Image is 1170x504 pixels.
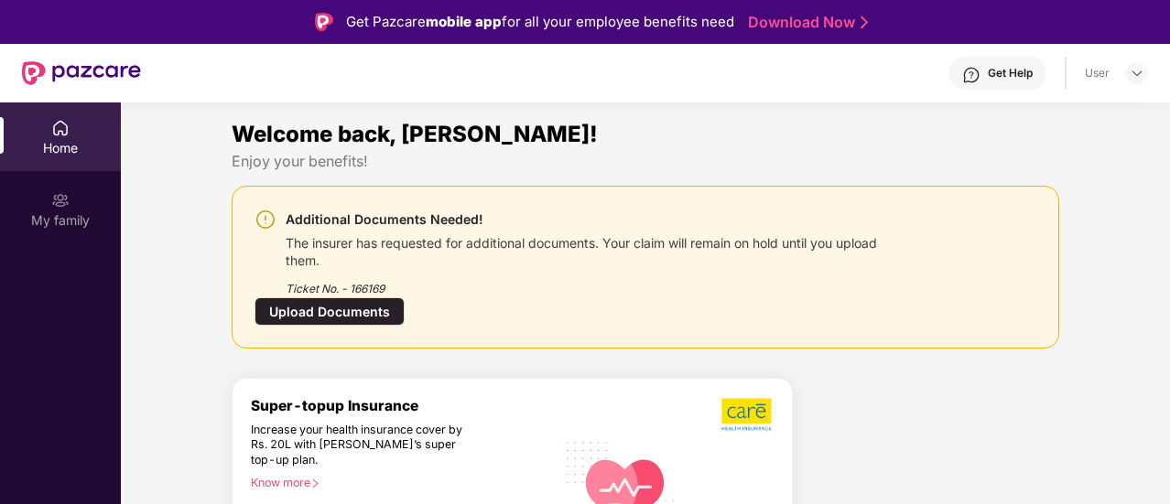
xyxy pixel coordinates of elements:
[426,13,502,30] strong: mobile app
[251,423,477,468] div: Increase your health insurance cover by Rs. 20L with [PERSON_NAME]’s super top-up plan.
[255,209,276,231] img: svg+xml;base64,PHN2ZyBpZD0iV2FybmluZ18tXzI0eDI0IiBkYXRhLW5hbWU9Ildhcm5pbmcgLSAyNHgyNCIgeG1sbnM9Im...
[251,476,545,488] div: Know more
[22,61,141,85] img: New Pazcare Logo
[1130,66,1144,80] img: svg+xml;base64,PHN2ZyBpZD0iRHJvcGRvd24tMzJ4MzIiIHhtbG5zPSJodHRwOi8vd3d3LnczLm9yZy8yMDAwL3N2ZyIgd2...
[232,152,1059,171] div: Enjoy your benefits!
[721,397,774,432] img: b5dec4f62d2307b9de63beb79f102df3.png
[251,397,556,414] div: Super-topup Insurance
[346,11,734,33] div: Get Pazcare for all your employee benefits need
[286,231,906,269] div: The insurer has requested for additional documents. Your claim will remain on hold until you uplo...
[255,297,405,326] div: Upload Documents
[962,66,980,84] img: svg+xml;base64,PHN2ZyBpZD0iSGVscC0zMngzMiIgeG1sbnM9Imh0dHA6Ly93d3cudzMub3JnLzIwMDAvc3ZnIiB3aWR0aD...
[286,209,906,231] div: Additional Documents Needed!
[51,119,70,137] img: svg+xml;base64,PHN2ZyBpZD0iSG9tZSIgeG1sbnM9Imh0dHA6Ly93d3cudzMub3JnLzIwMDAvc3ZnIiB3aWR0aD0iMjAiIG...
[1085,66,1110,80] div: User
[748,13,862,32] a: Download Now
[988,66,1033,80] div: Get Help
[232,121,598,147] span: Welcome back, [PERSON_NAME]!
[51,191,70,209] img: svg+xml;base64,PHN2ZyB3aWR0aD0iMjAiIGhlaWdodD0iMjAiIHZpZXdCb3g9IjAgMCAyMCAyMCIgZmlsbD0ibm9uZSIgeG...
[315,13,333,31] img: Logo
[310,478,320,488] span: right
[286,269,906,297] div: Ticket No. - 166169
[861,13,868,32] img: Stroke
